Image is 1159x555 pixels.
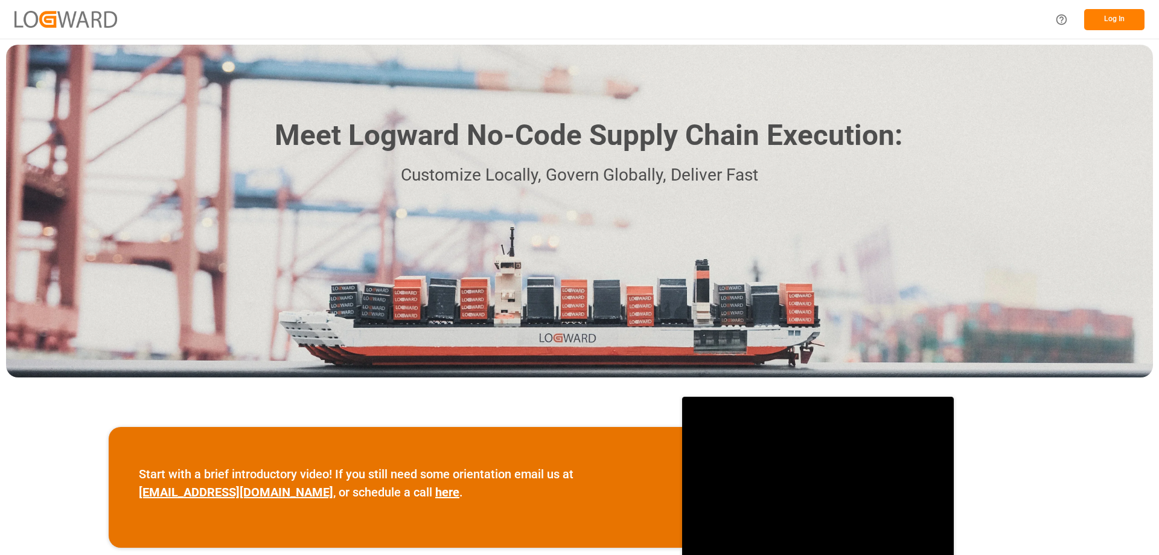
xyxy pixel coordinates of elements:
[139,465,652,501] p: Start with a brief introductory video! If you still need some orientation email us at , or schedu...
[1084,9,1145,30] button: Log In
[257,162,902,189] p: Customize Locally, Govern Globally, Deliver Fast
[435,485,459,499] a: here
[1048,6,1075,33] button: Help Center
[275,114,902,157] h1: Meet Logward No-Code Supply Chain Execution:
[14,11,117,27] img: Logward_new_orange.png
[139,485,333,499] a: [EMAIL_ADDRESS][DOMAIN_NAME]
